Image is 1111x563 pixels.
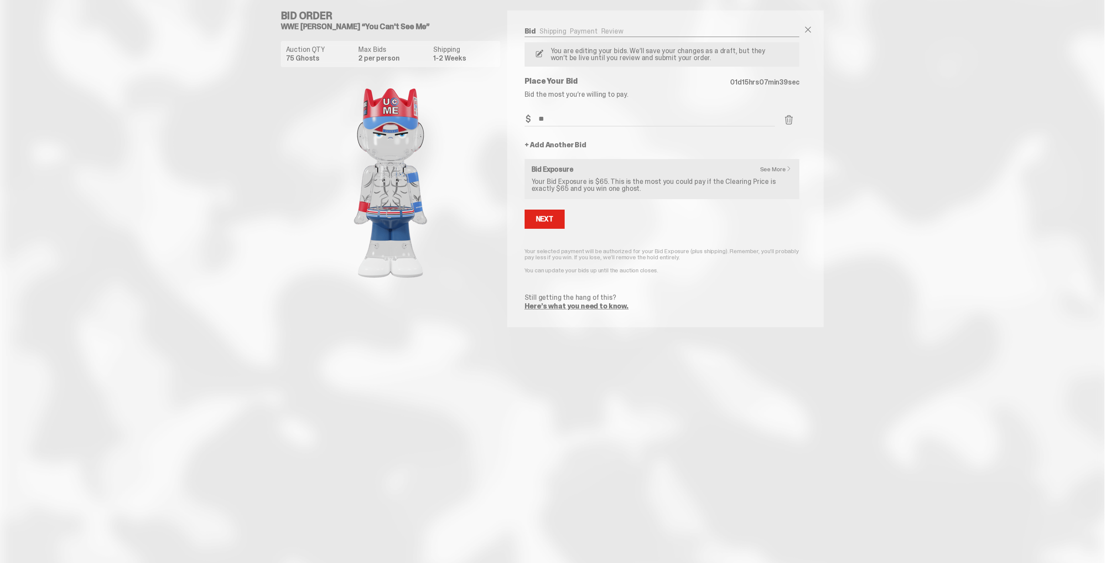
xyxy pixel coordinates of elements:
[525,91,800,98] p: Bid the most you’re willing to pay.
[547,47,773,61] p: You are editing your bids. We’ll save your changes as a draft, but they won’t be live until you r...
[281,23,507,31] h5: WWE [PERSON_NAME] “You Can't See Me”
[358,46,428,53] dt: Max Bids
[525,294,800,301] p: Still getting the hang of this?
[759,78,768,87] span: 07
[525,302,629,311] a: Here’s what you need to know.
[281,10,507,21] h4: Bid Order
[742,78,749,87] span: 15
[525,115,531,123] span: $
[730,78,737,87] span: 01
[433,55,495,62] dd: 1-2 Weeks
[532,178,793,192] p: Your Bid Exposure is $65. This is the most you could pay if the Clearing Price is exactly $65 and...
[525,77,731,85] p: Place Your Bid
[433,46,495,53] dt: Shipping
[525,27,536,36] a: Bid
[779,78,788,87] span: 39
[303,74,478,292] img: product image
[286,46,353,53] dt: Auction QTY
[730,79,799,86] p: d hrs min sec
[525,267,800,273] p: You can update your bids up until the auction closes.
[286,55,353,62] dd: 75 Ghosts
[358,55,428,62] dd: 2 per person
[525,142,586,149] a: + Add Another Bid
[536,216,553,223] div: Next
[532,166,793,173] h6: Bid Exposure
[760,166,796,172] a: See More
[525,248,800,260] p: Your selected payment will be authorized for your Bid Exposure (plus shipping). Remember, you’ll ...
[525,210,565,229] button: Next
